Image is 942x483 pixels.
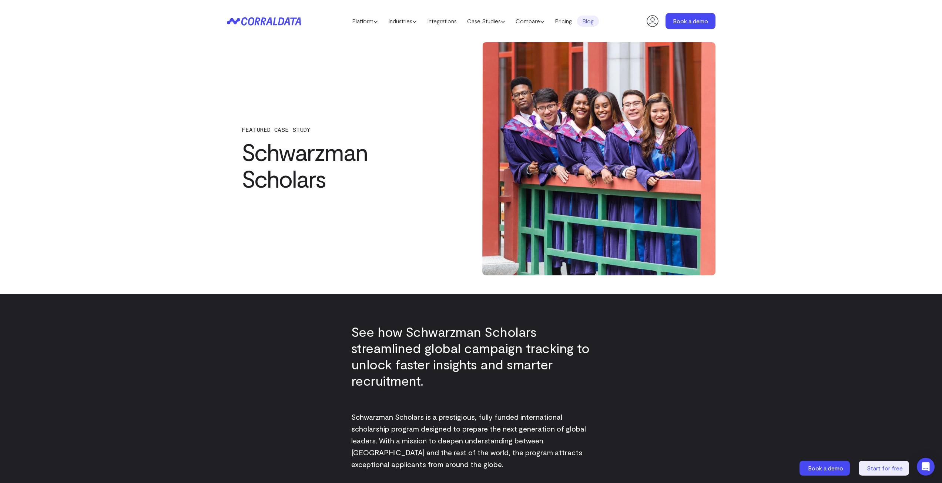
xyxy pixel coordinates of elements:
[666,13,715,29] a: Book a demo
[422,16,462,27] a: Integrations
[351,412,586,469] span: Schwarzman Scholars is a prestigious, fully funded international scholarship program designed to ...
[859,461,911,476] a: Start for free
[242,138,445,192] h1: Schwarzman Scholars
[242,126,445,133] p: FEATURED CASE STUDY
[550,16,577,27] a: Pricing
[351,323,591,389] p: See how Schwarzman Scholars streamlined global campaign tracking to unlock faster insights and sm...
[867,464,903,472] span: Start for free
[917,458,935,476] div: Open Intercom Messenger
[799,461,851,476] a: Book a demo
[462,16,510,27] a: Case Studies
[383,16,422,27] a: Industries
[347,16,383,27] a: Platform
[808,464,843,472] span: Book a demo
[510,16,550,27] a: Compare
[577,16,599,27] a: Blog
